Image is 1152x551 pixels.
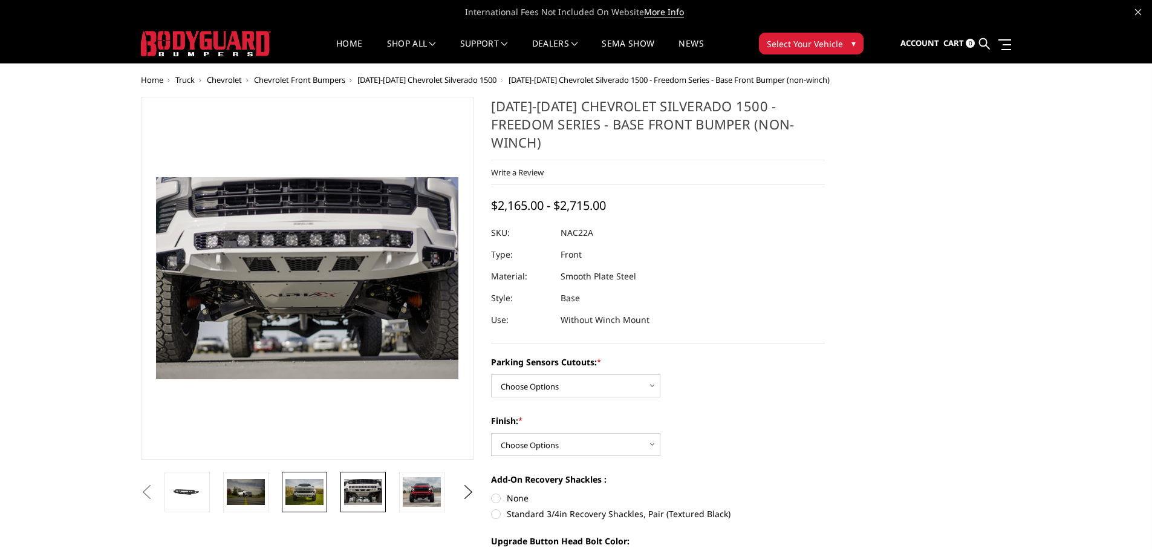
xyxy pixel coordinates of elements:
a: Chevrolet [207,74,242,85]
h1: [DATE]-[DATE] Chevrolet Silverado 1500 - Freedom Series - Base Front Bumper (non-winch) [491,97,825,160]
a: shop all [387,39,436,63]
a: News [679,39,703,63]
dd: Base [561,287,580,309]
span: Select Your Vehicle [767,37,843,50]
a: Write a Review [491,167,544,178]
a: Home [141,74,163,85]
label: Parking Sensors Cutouts: [491,356,825,368]
a: Support [460,39,508,63]
a: Home [336,39,362,63]
dt: SKU: [491,222,552,244]
dd: Without Winch Mount [561,309,649,331]
dt: Type: [491,244,552,266]
label: Upgrade Button Head Bolt Color: [491,535,825,547]
a: Truck [175,74,195,85]
button: Next [459,483,477,501]
label: Finish: [491,414,825,427]
label: Add-On Recovery Shackles : [491,473,825,486]
span: Account [900,37,939,48]
span: ▾ [851,37,856,50]
button: Select Your Vehicle [759,33,864,54]
dd: Smooth Plate Steel [561,266,636,287]
span: $2,165.00 - $2,715.00 [491,197,606,214]
img: 2022-2025 Chevrolet Silverado 1500 - Freedom Series - Base Front Bumper (non-winch) [344,479,382,504]
a: Account [900,27,939,60]
span: [DATE]-[DATE] Chevrolet Silverado 1500 - Freedom Series - Base Front Bumper (non-winch) [509,74,830,85]
dt: Material: [491,266,552,287]
a: SEMA Show [602,39,654,63]
a: Cart 0 [943,27,975,60]
a: Dealers [532,39,578,63]
a: [DATE]-[DATE] Chevrolet Silverado 1500 [357,74,496,85]
img: 2022-2025 Chevrolet Silverado 1500 - Freedom Series - Base Front Bumper (non-winch) [227,479,265,504]
img: 2022-2025 Chevrolet Silverado 1500 - Freedom Series - Base Front Bumper (non-winch) [285,479,324,504]
dt: Use: [491,309,552,331]
dt: Style: [491,287,552,309]
label: Standard 3/4in Recovery Shackles, Pair (Textured Black) [491,507,825,520]
button: Previous [138,483,156,501]
a: Chevrolet Front Bumpers [254,74,345,85]
dd: NAC22A [561,222,593,244]
dd: Front [561,244,582,266]
a: More Info [644,6,684,18]
label: None [491,492,825,504]
span: 0 [966,39,975,48]
img: 2022-2025 Chevrolet Silverado 1500 - Freedom Series - Base Front Bumper (non-winch) [403,477,441,507]
img: BODYGUARD BUMPERS [141,31,271,56]
span: Cart [943,37,964,48]
a: 2022-2025 Chevrolet Silverado 1500 - Freedom Series - Base Front Bumper (non-winch) [141,97,475,460]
